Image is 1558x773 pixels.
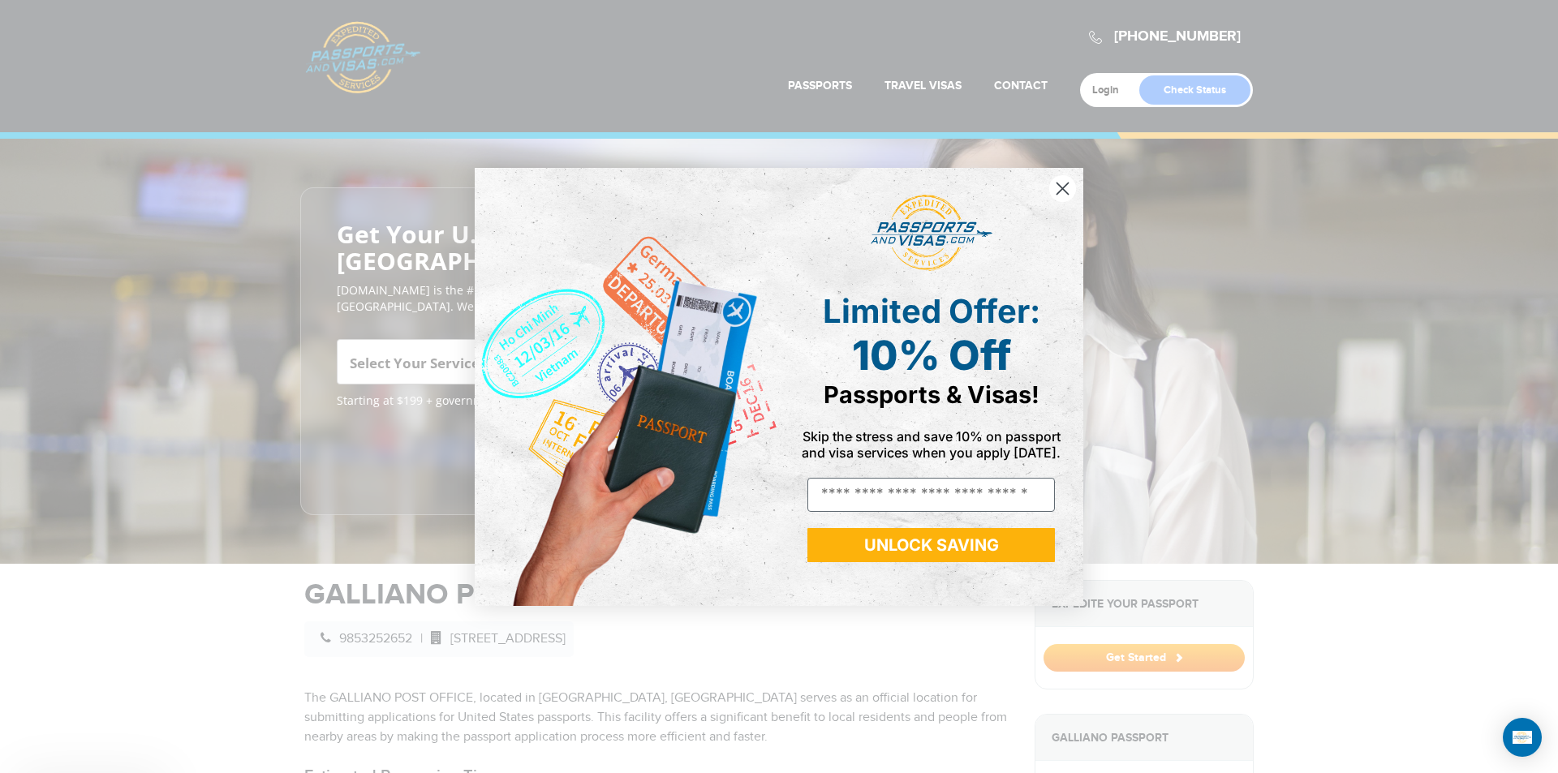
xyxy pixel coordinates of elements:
[1048,174,1077,203] button: Close dialog
[802,428,1061,461] span: Skip the stress and save 10% on passport and visa services when you apply [DATE].
[1503,718,1542,757] div: Open Intercom Messenger
[823,291,1040,331] span: Limited Offer:
[871,195,992,271] img: passports and visas
[807,528,1055,562] button: UNLOCK SAVING
[475,168,779,606] img: de9cda0d-0715-46ca-9a25-073762a91ba7.png
[824,380,1039,409] span: Passports & Visas!
[852,331,1011,380] span: 10% Off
